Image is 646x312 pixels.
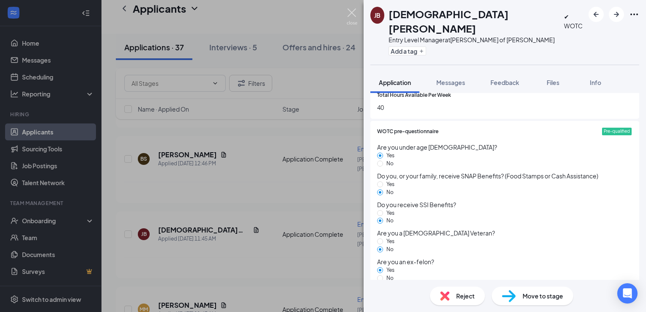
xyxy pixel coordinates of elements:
[591,9,601,19] svg: ArrowLeftNew
[523,291,563,301] span: Move to stage
[490,79,519,86] span: Feedback
[456,291,475,301] span: Reject
[377,91,451,99] span: Total Hours Available Per Week
[564,12,584,30] span: ✔ WOTC
[377,103,632,112] span: 40
[383,217,397,224] span: No
[547,79,559,86] span: Files
[374,11,380,19] div: JB
[377,200,632,209] span: Do you receive SSI Benefits?
[377,171,632,181] span: Do you, or your family, receive SNAP Benefits? (Food Stamps or Cash Assistance)
[383,267,398,273] span: Yes
[383,189,397,195] span: No
[377,228,632,238] span: Are you a [DEMOGRAPHIC_DATA] Veteran?
[379,79,411,86] span: Application
[604,128,630,135] span: Pre-qualified
[617,283,638,304] div: Open Intercom Messenger
[383,246,397,252] span: No
[389,47,426,55] button: PlusAdd a tag
[383,238,398,244] span: Yes
[436,79,465,86] span: Messages
[609,7,624,22] button: ArrowRight
[383,152,398,159] span: Yes
[589,7,604,22] button: ArrowLeftNew
[389,36,584,44] div: Entry Level Manager at [PERSON_NAME] of [PERSON_NAME]
[611,9,621,19] svg: ArrowRight
[377,142,632,152] span: Are you under age [DEMOGRAPHIC_DATA]?
[377,128,438,136] span: WOTC pre-questionnaire
[383,275,397,281] span: No
[377,257,632,266] span: Are you an ex-felon?
[590,79,601,86] span: Info
[629,9,639,19] svg: Ellipses
[383,160,397,167] span: No
[383,181,398,187] span: Yes
[419,49,424,54] svg: Plus
[389,7,559,36] h1: [DEMOGRAPHIC_DATA][PERSON_NAME]
[383,210,398,216] span: Yes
